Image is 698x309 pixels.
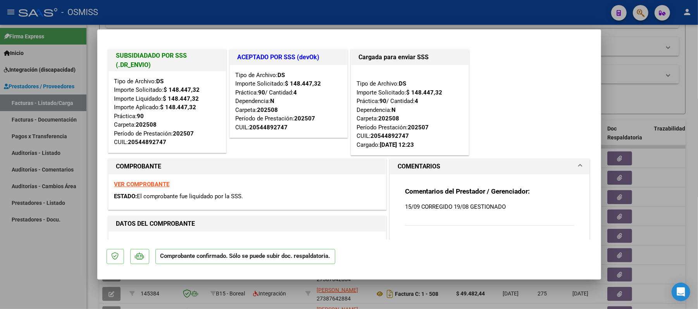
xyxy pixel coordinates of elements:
strong: 202507 [408,124,429,131]
strong: 202507 [173,130,194,137]
a: VER COMPROBANTE [114,181,170,188]
span: ESTADO: [114,193,137,200]
span: El comprobante fue liquidado por la SSS. [137,193,243,200]
h1: SUBSIDIADADO POR SSS (.DR_ENVIO) [116,51,218,70]
strong: 202507 [295,115,315,122]
strong: $ 148.447,32 [163,95,199,102]
strong: 202508 [136,121,157,128]
strong: 4 [294,89,297,96]
strong: 90 [137,113,144,120]
div: 20544892747 [250,123,288,132]
div: Tipo de Archivo: Importe Solicitado: Importe Liquidado: Importe Aplicado: Práctica: Carpeta: Perí... [114,77,220,147]
strong: $ 148.447,32 [160,104,196,111]
strong: 202508 [379,115,400,122]
strong: N [271,98,275,105]
mat-expansion-panel-header: COMENTARIOS [390,159,590,174]
h1: COMENTARIOS [398,162,441,171]
strong: 202508 [257,106,278,113]
strong: N [392,106,396,113]
strong: DS [399,80,407,87]
p: 15/09 CORREGIDO 19/08 GESTIONADO [405,203,575,211]
strong: 90 [259,89,265,96]
strong: [DATE] 12:23 [380,141,414,148]
strong: DS [278,72,285,79]
h1: Cargada para enviar SSS [359,53,461,62]
strong: COMPROBANTE [116,163,162,170]
div: Open Intercom Messenger [672,283,690,301]
div: Tipo de Archivo: Importe Solicitado: Práctica: / Cantidad: Dependencia: Carpeta: Período de Prest... [236,71,341,132]
strong: 90 [380,98,387,105]
strong: 4 [415,98,419,105]
strong: Comentarios del Prestador / Gerenciador: [405,187,530,195]
div: 20544892747 [128,138,167,147]
strong: $ 148.447,32 [164,86,200,93]
h1: ACEPTADO POR SSS (devOk) [238,53,340,62]
strong: $ 148.447,32 [407,89,443,96]
strong: $ 148.447,32 [285,80,321,87]
strong: DS [157,78,164,85]
div: Tipo de Archivo: Importe Solicitado: Práctica: / Cantidad: Dependencia: Carpeta: Período Prestaci... [357,71,463,149]
p: Comprobante confirmado. Sólo se puede subir doc. respaldatoria. [155,249,335,264]
strong: DATOS DEL COMPROBANTE [116,220,195,227]
div: 20544892747 [371,132,409,141]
